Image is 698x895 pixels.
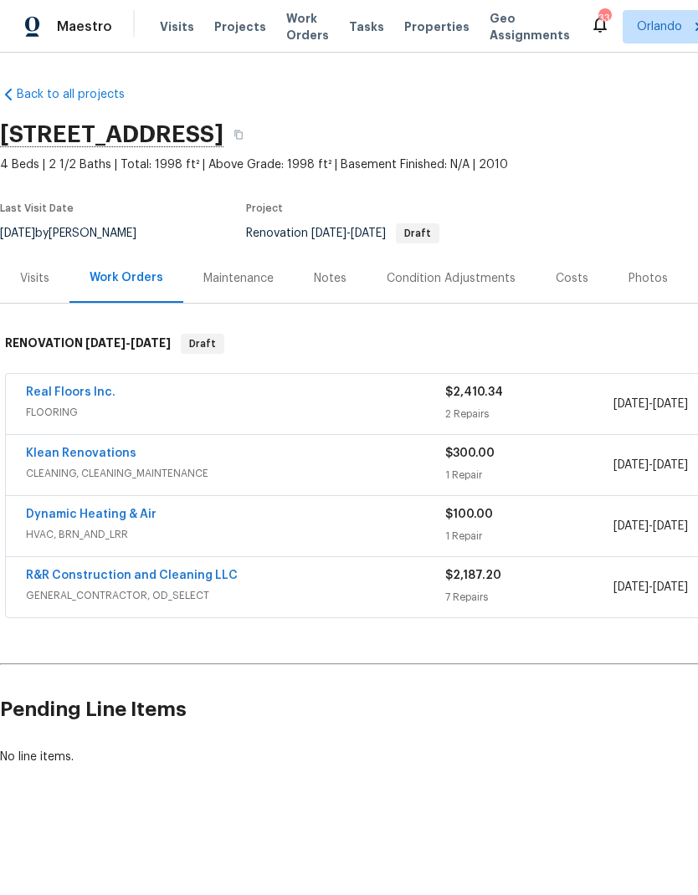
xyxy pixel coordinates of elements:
span: $300.00 [445,447,495,459]
span: - [613,579,688,596]
div: 1 Repair [445,528,613,545]
span: $2,187.20 [445,570,501,581]
div: Costs [556,270,588,287]
div: Work Orders [90,269,163,286]
span: [DATE] [653,581,688,593]
div: Visits [20,270,49,287]
button: Copy Address [223,120,254,150]
span: CLEANING, CLEANING_MAINTENANCE [26,465,445,482]
span: [DATE] [131,337,171,349]
span: Work Orders [286,10,329,43]
div: 33 [598,10,610,27]
div: Maintenance [203,270,274,287]
span: - [613,457,688,473]
span: [DATE] [653,398,688,410]
span: $2,410.34 [445,386,503,398]
div: 7 Repairs [445,589,613,606]
h6: RENOVATION [5,334,171,354]
span: - [85,337,171,349]
span: [DATE] [351,228,386,239]
span: Draft [182,335,223,352]
span: - [613,518,688,534]
span: [DATE] [613,581,649,593]
span: [DATE] [85,337,126,349]
span: - [311,228,386,239]
span: Project [246,203,283,213]
span: [DATE] [653,520,688,532]
span: Visits [160,18,194,35]
span: GENERAL_CONTRACTOR, OD_SELECT [26,587,445,604]
div: Notes [314,270,346,287]
span: $100.00 [445,509,493,520]
a: Dynamic Heating & Air [26,509,157,520]
span: Draft [398,228,438,238]
span: Tasks [349,21,384,33]
span: Properties [404,18,470,35]
span: Renovation [246,228,439,239]
span: [DATE] [613,520,649,532]
div: 1 Repair [445,467,613,483]
div: 2 Repairs [445,406,613,422]
span: [DATE] [311,228,346,239]
span: Maestro [57,18,112,35]
span: HVAC, BRN_AND_LRR [26,526,445,543]
div: Condition Adjustments [387,270,516,287]
span: FLOORING [26,404,445,421]
div: Photos [629,270,668,287]
span: [DATE] [653,459,688,471]
a: Real Floors Inc. [26,386,115,398]
span: Geo Assignments [490,10,570,43]
span: - [613,396,688,412]
span: Orlando [637,18,682,35]
a: Klean Renovations [26,447,136,459]
span: Projects [214,18,266,35]
a: R&R Construction and Cleaning LLC [26,570,238,581]
span: [DATE] [613,398,649,410]
span: [DATE] [613,459,649,471]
